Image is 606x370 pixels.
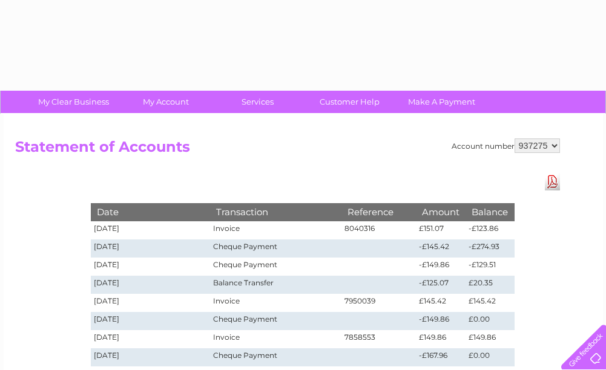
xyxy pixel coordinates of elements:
[466,330,514,348] td: £149.86
[466,276,514,294] td: £20.35
[416,312,466,330] td: -£149.86
[210,258,341,276] td: Cheque Payment
[91,239,211,258] td: [DATE]
[416,330,466,348] td: £149.86
[300,91,400,113] a: Customer Help
[91,312,211,330] td: [DATE]
[91,348,211,366] td: [DATE]
[210,348,341,366] td: Cheque Payment
[91,276,211,294] td: [DATE]
[416,239,466,258] td: -£145.42
[341,221,417,239] td: 8040316
[210,294,341,312] td: Invoice
[91,294,211,312] td: [DATE]
[341,330,417,348] td: 7858553
[15,138,560,161] h2: Statement of Accounts
[210,239,341,258] td: Cheque Payment
[91,330,211,348] td: [DATE]
[466,258,514,276] td: -£129.51
[91,203,211,221] th: Date
[210,221,341,239] td: Invoice
[416,348,466,366] td: -£167.96
[116,91,216,113] a: My Account
[91,221,211,239] td: [DATE]
[466,312,514,330] td: £0.00
[416,203,466,221] th: Amount
[466,203,514,221] th: Balance
[452,138,560,153] div: Account number
[91,258,211,276] td: [DATE]
[210,276,341,294] td: Balance Transfer
[208,91,308,113] a: Services
[341,294,417,312] td: 7950039
[392,91,492,113] a: Make A Payment
[466,239,514,258] td: -£274.93
[466,221,514,239] td: -£123.86
[24,91,124,113] a: My Clear Business
[466,348,514,366] td: £0.00
[416,294,466,312] td: £145.42
[416,221,466,239] td: £151.07
[210,312,341,330] td: Cheque Payment
[210,203,341,221] th: Transaction
[416,258,466,276] td: -£149.86
[416,276,466,294] td: -£125.07
[341,203,417,221] th: Reference
[466,294,514,312] td: £145.42
[545,173,560,190] a: Download Pdf
[210,330,341,348] td: Invoice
